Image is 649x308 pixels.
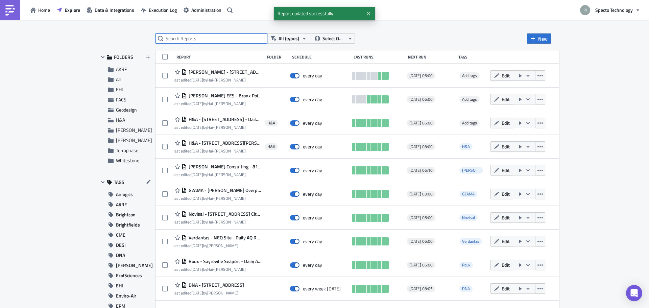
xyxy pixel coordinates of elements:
div: every week on Monday [303,286,341,292]
time: 2025-09-03T22:06:10Z [191,124,203,131]
button: New [527,33,551,44]
button: Edit [490,236,513,246]
span: Edit [502,72,510,79]
button: Edit [490,141,513,152]
span: FACS [116,96,126,103]
span: H&A - 4101 Arthur Kill Rd - Daily AQ report [187,140,261,146]
span: Dresdner Robin - 701 Newark Ave- Daily AQ report [187,69,261,75]
div: last edited by Hai-[PERSON_NAME] [173,172,261,177]
time: 2025-09-08T03:40:11Z [191,77,203,83]
div: every day [303,144,322,150]
span: [PERSON_NAME] [462,167,493,173]
span: Data & Integrations [95,6,134,14]
span: Edit [502,261,510,268]
button: Brightcon [98,210,154,220]
button: Edit [490,94,513,104]
span: CME [116,230,125,240]
div: every day [303,238,322,244]
div: Tags [458,54,487,60]
span: Report updated successfully [274,7,363,20]
span: Edit [502,119,510,126]
span: New [538,35,548,42]
span: Administration [191,6,221,14]
button: EcolSciences [98,270,154,281]
span: DESI [116,240,126,250]
span: [DATE] 06:10 [409,168,433,173]
time: 2025-08-14T20:09:58Z [191,219,203,225]
div: last edited by Hai-[PERSON_NAME] [173,219,261,224]
span: Roux [459,262,473,268]
span: Edit [502,285,510,292]
div: Open Intercom Messenger [626,285,642,301]
span: All (types) [279,35,299,42]
div: Schedule [292,54,350,60]
div: last edited by Hai-[PERSON_NAME] [173,101,261,106]
span: Edit [502,143,510,150]
span: [DATE] 06:00 [409,262,433,268]
span: [DATE] 03:00 [409,191,433,197]
span: [DATE] 08:00 [409,144,433,149]
span: Edit [502,190,510,197]
span: Add tags [462,120,477,126]
div: every day [303,96,322,102]
button: Enviro-Air [98,291,154,301]
span: [DATE] 06:00 [409,97,433,102]
span: EHI [116,281,123,291]
a: Explore [53,5,83,15]
div: every day [303,191,322,197]
button: Execution Log [138,5,180,15]
div: Report [176,54,264,60]
button: Edit [490,283,513,294]
span: Stevenson [459,167,483,174]
button: All (types) [267,33,311,44]
img: PushMetrics [5,5,16,16]
time: 2025-08-16T13:03:54Z [191,195,203,202]
span: Saltus [116,137,152,144]
span: H&A [267,144,275,149]
span: Add tags [459,72,480,79]
span: Verdantas [462,238,479,244]
span: Select Owner [322,35,345,42]
span: Airlogics [116,189,133,199]
button: Data & Integrations [83,5,138,15]
button: Airlogics [98,189,154,199]
button: Home [27,5,53,15]
span: Terraphase [116,147,138,154]
span: H&A [462,143,470,150]
div: last edited by [PERSON_NAME] [173,290,244,295]
span: Novisal - 100 Water St Jersey City - Daily AQ Report [187,211,261,217]
span: Verdantas - NEQ Site - Daily AQ Report [187,235,261,241]
span: Verdantas [459,238,482,245]
span: [PERSON_NAME] [116,260,153,270]
div: every day [303,262,322,268]
span: [DATE] 06:00 [409,239,433,244]
input: Search Reports [155,33,267,44]
span: [DATE] 06:00 [409,73,433,78]
span: [DATE] 06:00 [409,215,433,220]
span: Novisal [459,214,478,221]
span: Home [38,6,50,14]
span: Stevenson Consulting - 8133 Baltimore Property - Daily AQ Report (copy) [187,164,261,170]
span: TAGS [114,179,124,185]
button: Brightfields [98,220,154,230]
button: Edit [490,189,513,199]
div: every day [303,73,322,79]
div: last edited by Hai-[PERSON_NAME] [173,125,261,130]
img: Avatar [579,4,591,16]
span: Edit [502,167,510,174]
button: Close [363,8,374,19]
span: Brightfields [116,220,140,230]
span: Edit [502,214,510,221]
div: every day [303,120,322,126]
button: Administration [180,5,225,15]
button: DESI [98,240,154,250]
button: Select Owner [311,33,355,44]
button: EHI [98,281,154,291]
span: GZAMA - Bowker Overpass - daily AQ report [187,187,261,193]
div: Folder [267,54,289,60]
span: DNA [459,285,473,292]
